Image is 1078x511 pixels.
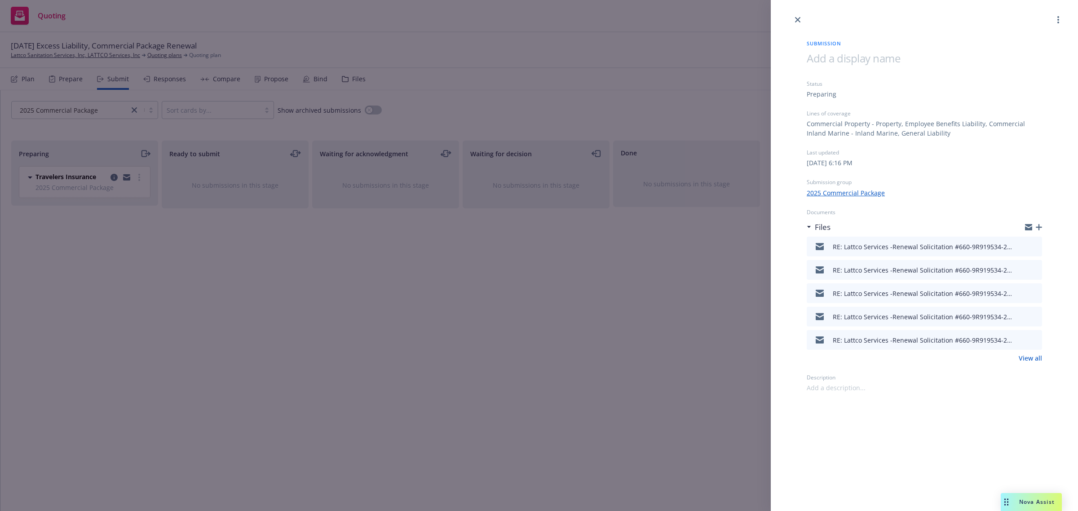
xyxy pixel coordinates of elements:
div: RE: Lattco Services -Renewal Solicitation #660-9R919534-24 & EX-9R924452-24 [833,289,1012,298]
div: Submission group [807,178,1042,186]
button: download file [1016,241,1023,252]
a: 2025 Commercial Package [807,188,885,198]
div: Preparing [807,89,836,99]
button: download file [1016,288,1023,299]
div: RE: Lattco Services -Renewal Solicitation #660-9R919534-24 & EX-9R924452-24 [833,335,1012,345]
div: Last updated [807,149,1042,156]
div: Files [807,221,831,233]
button: download file [1016,311,1023,322]
button: download file [1016,335,1023,345]
div: RE: Lattco Services -Renewal Solicitation #660-9R919534-24 & EX-9R924452-24 [833,242,1012,251]
span: Submission [807,40,1042,47]
div: Description [807,374,1042,381]
div: [DATE] 6:16 PM [807,158,853,167]
a: close [792,14,803,25]
a: View all [1019,353,1042,363]
div: Status [807,80,1042,88]
h3: Files [815,221,831,233]
button: preview file [1030,335,1038,345]
div: RE: Lattco Services -Renewal Solicitation #660-9R919534-24 & EX-9R924452-24 [833,265,1012,275]
div: Commercial Property - Property, Employee Benefits Liability, Commercial Inland Marine - Inland Ma... [807,119,1042,138]
button: download file [1016,264,1023,275]
div: RE: Lattco Services -Renewal Solicitation #660-9R919534-24 & EX-9R924452-24 [833,312,1012,322]
div: Drag to move [1001,493,1012,511]
button: preview file [1030,288,1038,299]
button: preview file [1030,311,1038,322]
button: Nova Assist [1001,493,1062,511]
div: Lines of coverage [807,110,1042,117]
a: more [1053,14,1064,25]
button: preview file [1030,264,1038,275]
button: preview file [1030,241,1038,252]
span: Nova Assist [1019,498,1055,506]
div: Documents [807,208,1042,216]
